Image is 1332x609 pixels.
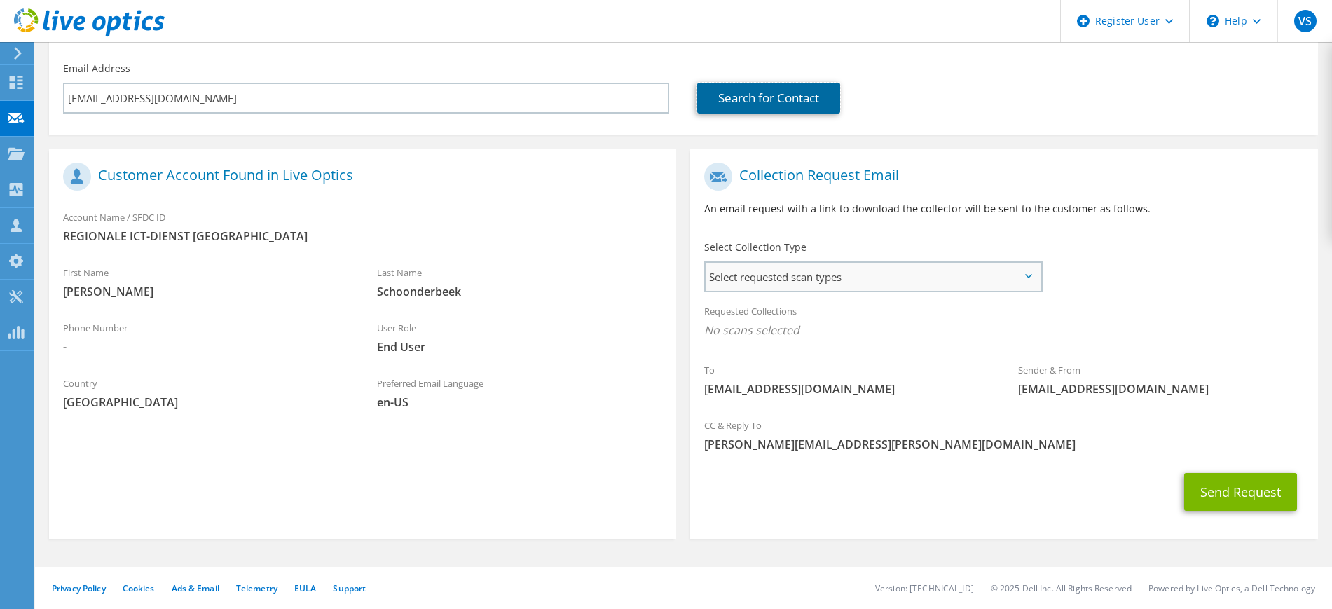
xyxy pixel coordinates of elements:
h1: Customer Account Found in Live Optics [63,163,655,191]
span: [EMAIL_ADDRESS][DOMAIN_NAME] [1018,381,1304,397]
span: [PERSON_NAME] [63,284,349,299]
div: Account Name / SFDC ID [49,203,676,251]
span: Schoonderbeek [377,284,663,299]
a: EULA [294,582,316,594]
div: Sender & From [1004,355,1318,404]
span: Select requested scan types [706,263,1040,291]
span: [EMAIL_ADDRESS][DOMAIN_NAME] [704,381,990,397]
span: No scans selected [704,322,1303,338]
a: Ads & Email [172,582,219,594]
p: An email request with a link to download the collector will be sent to the customer as follows. [704,201,1303,217]
h1: Collection Request Email [704,163,1296,191]
a: Search for Contact [697,83,840,114]
li: Version: [TECHNICAL_ID] [875,582,974,594]
div: Country [49,369,363,417]
div: Phone Number [49,313,363,362]
span: [PERSON_NAME][EMAIL_ADDRESS][PERSON_NAME][DOMAIN_NAME] [704,437,1303,452]
div: User Role [363,313,677,362]
a: Support [333,582,366,594]
a: Telemetry [236,582,277,594]
div: To [690,355,1004,404]
span: en-US [377,395,663,410]
label: Email Address [63,62,130,76]
button: Send Request [1184,473,1297,511]
div: Preferred Email Language [363,369,677,417]
span: VS [1294,10,1317,32]
label: Select Collection Type [704,240,806,254]
li: © 2025 Dell Inc. All Rights Reserved [991,582,1132,594]
span: End User [377,339,663,355]
a: Privacy Policy [52,582,106,594]
div: Requested Collections [690,296,1317,348]
div: Last Name [363,258,677,306]
div: First Name [49,258,363,306]
li: Powered by Live Optics, a Dell Technology [1148,582,1315,594]
svg: \n [1207,15,1219,27]
div: CC & Reply To [690,411,1317,459]
span: - [63,339,349,355]
span: REGIONALE ICT-DIENST [GEOGRAPHIC_DATA] [63,228,662,244]
a: Cookies [123,582,155,594]
span: [GEOGRAPHIC_DATA] [63,395,349,410]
